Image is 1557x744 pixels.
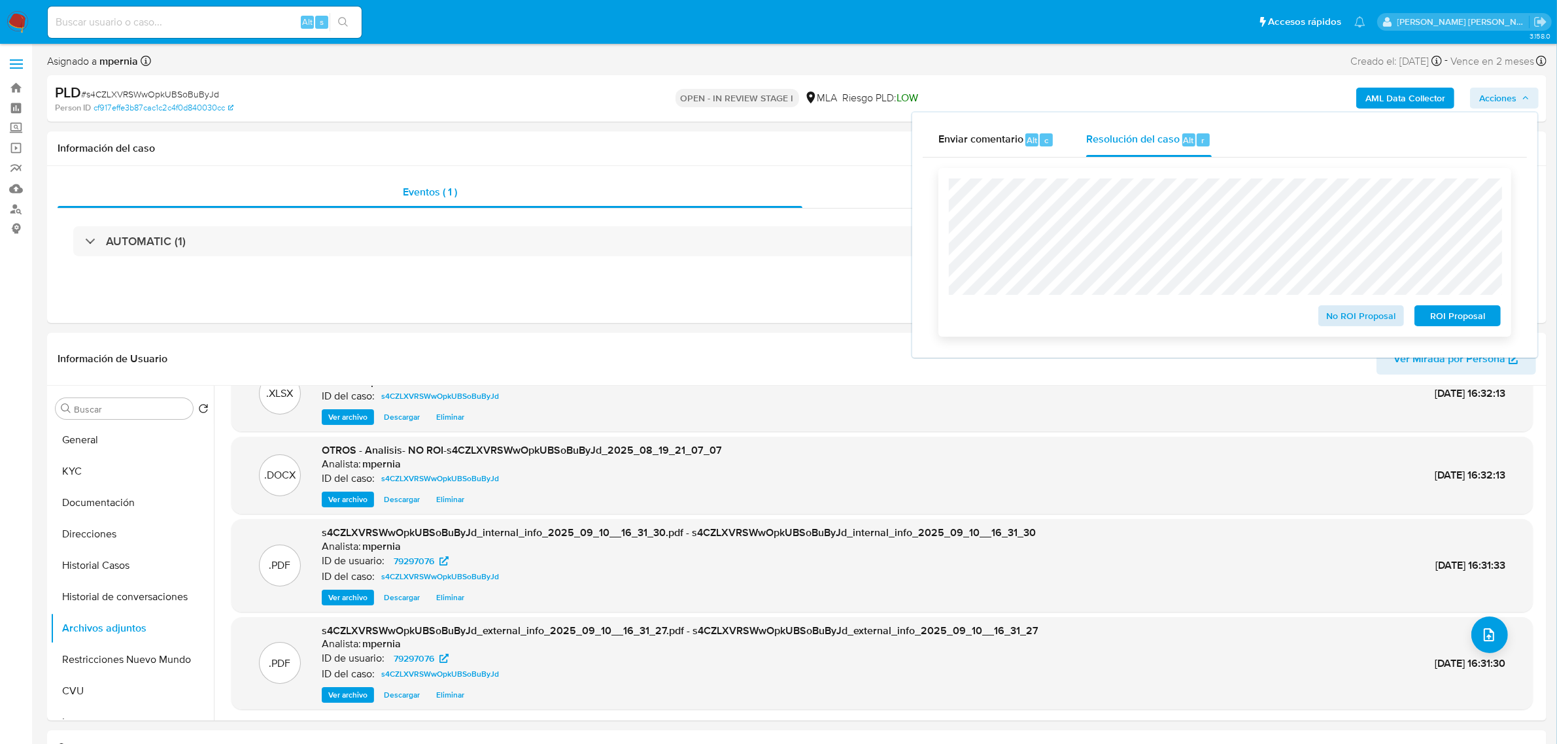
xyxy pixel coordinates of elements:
[328,493,368,506] span: Ver archivo
[48,14,362,31] input: Buscar usuario o caso...
[384,688,420,702] span: Descargar
[384,411,420,424] span: Descargar
[330,13,356,31] button: search-icon
[436,591,464,604] span: Eliminar
[58,352,167,365] h1: Información de Usuario
[322,409,374,425] button: Ver archivo
[47,54,138,69] span: Asignado a
[1450,54,1534,69] span: Vence en 2 meses
[322,623,1038,638] span: s4CZLXVRSWwOpkUBSoBuByJd_external_info_2025_09_10__16_31_27.pdf - s4CZLXVRSWwOpkUBSoBuByJd_extern...
[384,591,420,604] span: Descargar
[1268,15,1341,29] span: Accesos rápidos
[394,553,434,569] span: 79297076
[386,553,456,569] a: 79297076
[322,554,385,567] p: ID de usuario:
[320,16,324,28] span: s
[322,492,374,507] button: Ver archivo
[322,570,375,583] p: ID del caso:
[269,558,291,573] p: .PDF
[322,637,361,651] p: Analista:
[362,458,401,471] h6: mpernia
[1533,15,1547,29] a: Salir
[50,456,214,487] button: KYC
[1027,134,1037,146] span: Alt
[1435,558,1505,573] span: [DATE] 16:31:33
[81,88,219,101] span: # s4CZLXVRSWwOpkUBSoBuByJd
[1327,307,1395,325] span: No ROI Proposal
[377,590,426,605] button: Descargar
[50,644,214,675] button: Restricciones Nuevo Mundo
[381,569,499,584] span: s4CZLXVRSWwOpkUBSoBuByJd
[436,493,464,506] span: Eliminar
[804,91,838,105] div: MLA
[322,668,375,681] p: ID del caso:
[384,493,420,506] span: Descargar
[381,388,499,404] span: s4CZLXVRSWwOpkUBSoBuByJd
[376,388,504,404] a: s4CZLXVRSWwOpkUBSoBuByJd
[843,91,919,105] span: Riesgo PLD:
[430,590,471,605] button: Eliminar
[322,458,361,471] p: Analista:
[1201,134,1205,146] span: r
[97,54,138,69] b: mpernia
[436,411,464,424] span: Eliminar
[1414,305,1501,326] button: ROI Proposal
[1086,132,1180,147] span: Resolución del caso
[1350,52,1442,70] div: Creado el: [DATE]
[74,403,188,415] input: Buscar
[322,652,385,665] p: ID de usuario:
[322,540,361,553] p: Analista:
[50,613,214,644] button: Archivos adjuntos
[376,471,504,486] a: s4CZLXVRSWwOpkUBSoBuByJd
[94,102,233,114] a: cf917effe3b87cac1c2c4f0d840030cc
[50,424,214,456] button: General
[897,90,919,105] span: LOW
[198,403,209,418] button: Volver al orden por defecto
[269,656,291,671] p: .PDF
[394,651,434,666] span: 79297076
[376,569,504,584] a: s4CZLXVRSWwOpkUBSoBuByJd
[938,132,1023,147] span: Enviar comentario
[328,591,368,604] span: Ver archivo
[386,651,456,666] a: 79297076
[1471,617,1508,653] button: upload-file
[264,468,296,482] p: .DOCX
[436,688,464,702] span: Eliminar
[328,411,368,424] span: Ver archivo
[1424,307,1492,325] span: ROI Proposal
[322,590,374,605] button: Ver archivo
[1354,16,1365,27] a: Notificaciones
[376,666,504,682] a: s4CZLXVRSWwOpkUBSoBuByJd
[1435,656,1505,671] span: [DATE] 16:31:30
[322,687,374,703] button: Ver archivo
[1356,88,1454,109] button: AML Data Collector
[1435,467,1505,482] span: [DATE] 16:32:13
[1044,134,1048,146] span: c
[50,518,214,550] button: Direcciones
[362,540,401,553] h6: mpernia
[55,82,81,103] b: PLD
[1184,134,1194,146] span: Alt
[381,666,499,682] span: s4CZLXVRSWwOpkUBSoBuByJd
[50,487,214,518] button: Documentación
[267,386,294,401] p: .XLSX
[1470,88,1539,109] button: Acciones
[50,675,214,707] button: CVU
[55,102,91,114] b: Person ID
[1435,386,1505,401] span: [DATE] 16:32:13
[73,226,1520,256] div: AUTOMATIC (1)
[381,471,499,486] span: s4CZLXVRSWwOpkUBSoBuByJd
[50,581,214,613] button: Historial de conversaciones
[430,492,471,507] button: Eliminar
[1479,88,1516,109] span: Acciones
[322,390,375,403] p: ID del caso:
[676,89,799,107] p: OPEN - IN REVIEW STAGE I
[322,443,722,458] span: OTROS - Analisis- NO ROI-s4CZLXVRSWwOpkUBSoBuByJd_2025_08_19_21_07_07
[403,184,457,199] span: Eventos ( 1 )
[58,142,1536,155] h1: Información del caso
[328,688,368,702] span: Ver archivo
[322,525,1036,540] span: s4CZLXVRSWwOpkUBSoBuByJd_internal_info_2025_09_10__16_31_30.pdf - s4CZLXVRSWwOpkUBSoBuByJd_intern...
[377,687,426,703] button: Descargar
[1397,16,1530,28] p: mayra.pernia@mercadolibre.com
[322,472,375,485] p: ID del caso:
